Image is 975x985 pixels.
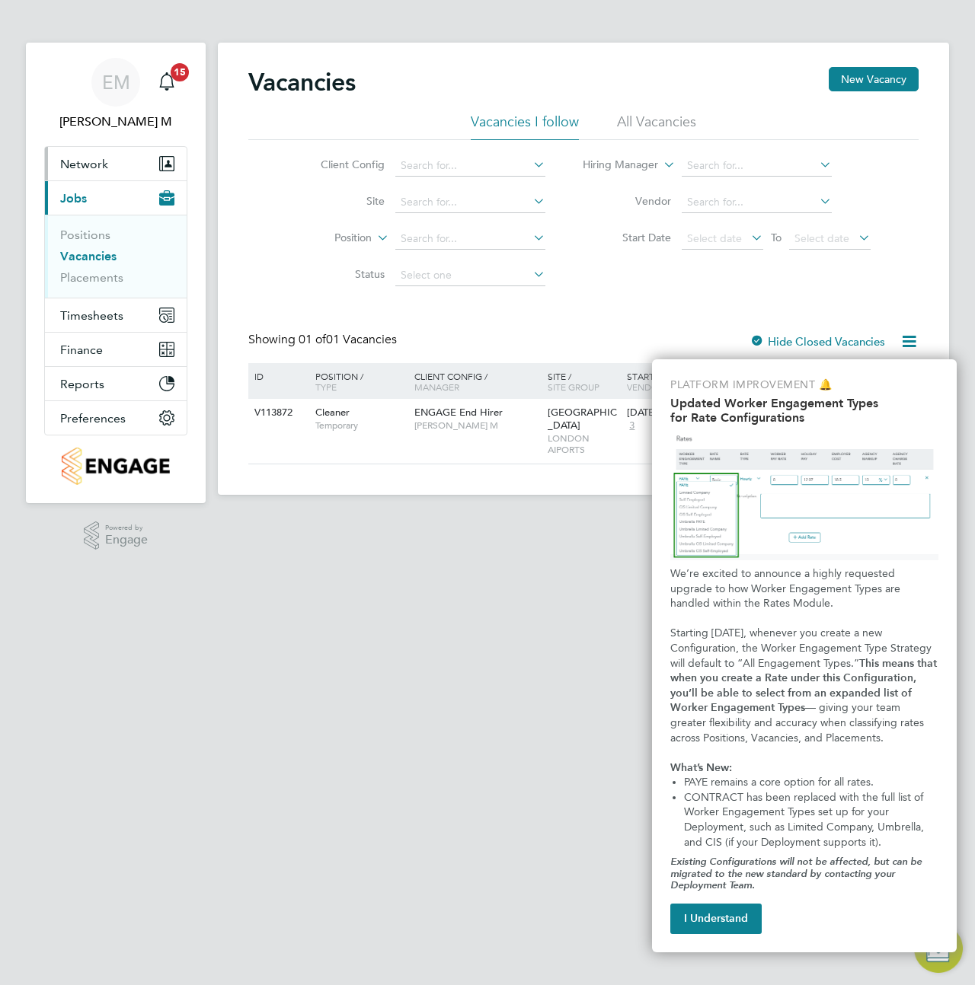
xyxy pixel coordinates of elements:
label: Status [297,267,385,281]
span: 01 of [299,332,326,347]
div: ID [251,363,304,389]
h2: Updated Worker Engagement Types [670,396,938,410]
h2: Vacancies [248,67,356,97]
label: Start Date [583,231,671,244]
img: engagetech2-logo-retina.png [62,448,171,485]
span: Type [315,381,337,393]
button: I Understand [670,904,762,934]
input: Search for... [395,155,545,177]
span: ENGAGE End Hirer [414,406,503,419]
span: — giving your team greater flexibility and accuracy when classifying rates across Positions, Vaca... [670,701,927,744]
div: Site / [544,363,624,400]
div: Updated Worker Engagement Type Options [652,359,957,952]
span: Vendors [627,381,670,393]
li: CONTRACT has been replaced with the full list of Worker Engagement Types set up for your Deployme... [684,790,938,850]
span: Select date [687,231,742,245]
span: Finance [60,343,103,357]
a: Placements [60,270,123,285]
span: Powered by [105,521,148,534]
li: All Vacancies [617,113,696,140]
span: EM [102,72,130,92]
input: Select one [395,265,545,286]
input: Search for... [682,155,832,177]
nav: Main navigation [26,43,206,503]
span: Site Group [548,381,599,393]
span: Ellery M [44,113,187,131]
span: [GEOGRAPHIC_DATA] [548,406,617,432]
h2: for Rate Configurations [670,410,938,425]
li: Vacancies I follow [471,113,579,140]
p: Platform Improvement 🔔 [670,378,938,393]
span: Reports [60,377,104,391]
input: Search for... [395,228,545,250]
span: Select date [794,231,849,245]
span: 15 [171,63,189,81]
div: Start / [623,363,730,401]
span: 01 Vacancies [299,332,397,347]
label: Client Config [297,158,385,171]
span: To [766,228,786,247]
a: Go to home page [44,448,187,485]
span: Starting [DATE], whenever you create a new Configuration, the Worker Engagement Type Strategy wil... [670,626,935,669]
a: Positions [60,228,110,242]
span: 3 [627,419,637,432]
span: [PERSON_NAME] M [414,419,540,432]
p: We’re excited to announce a highly requested upgrade to how Worker Engagement Types are handled w... [670,566,938,611]
span: LONDON AIPORTS [548,432,620,456]
span: Preferences [60,411,126,426]
div: Showing [248,332,400,348]
span: Manager [414,381,459,393]
div: [DATE] [627,406,726,419]
div: V113872 [251,399,304,427]
span: Engage [105,534,148,547]
span: Jobs [60,191,87,206]
em: Existing Configurations will not be affected, but can be migrated to the new standard by contacti... [670,856,925,891]
label: Position [284,231,372,246]
div: Position / [304,363,411,400]
li: PAYE remains a core option for all rates. [684,775,938,790]
strong: What’s New: [670,761,732,774]
span: Temporary [315,419,407,432]
a: Vacancies [60,249,117,263]
span: Network [60,157,108,171]
button: New Vacancy [829,67,919,91]
input: Search for... [682,192,832,213]
label: Hide Closed Vacancies [750,334,885,349]
input: Search for... [395,192,545,213]
span: Timesheets [60,308,123,323]
div: Client Config / [411,363,544,400]
a: Go to account details [44,58,187,131]
label: Hiring Manager [571,158,658,173]
img: Updated Rates Table Design & Semantics [670,431,938,560]
span: Cleaner [315,406,350,419]
label: Site [297,194,385,208]
label: Vendor [583,194,671,208]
